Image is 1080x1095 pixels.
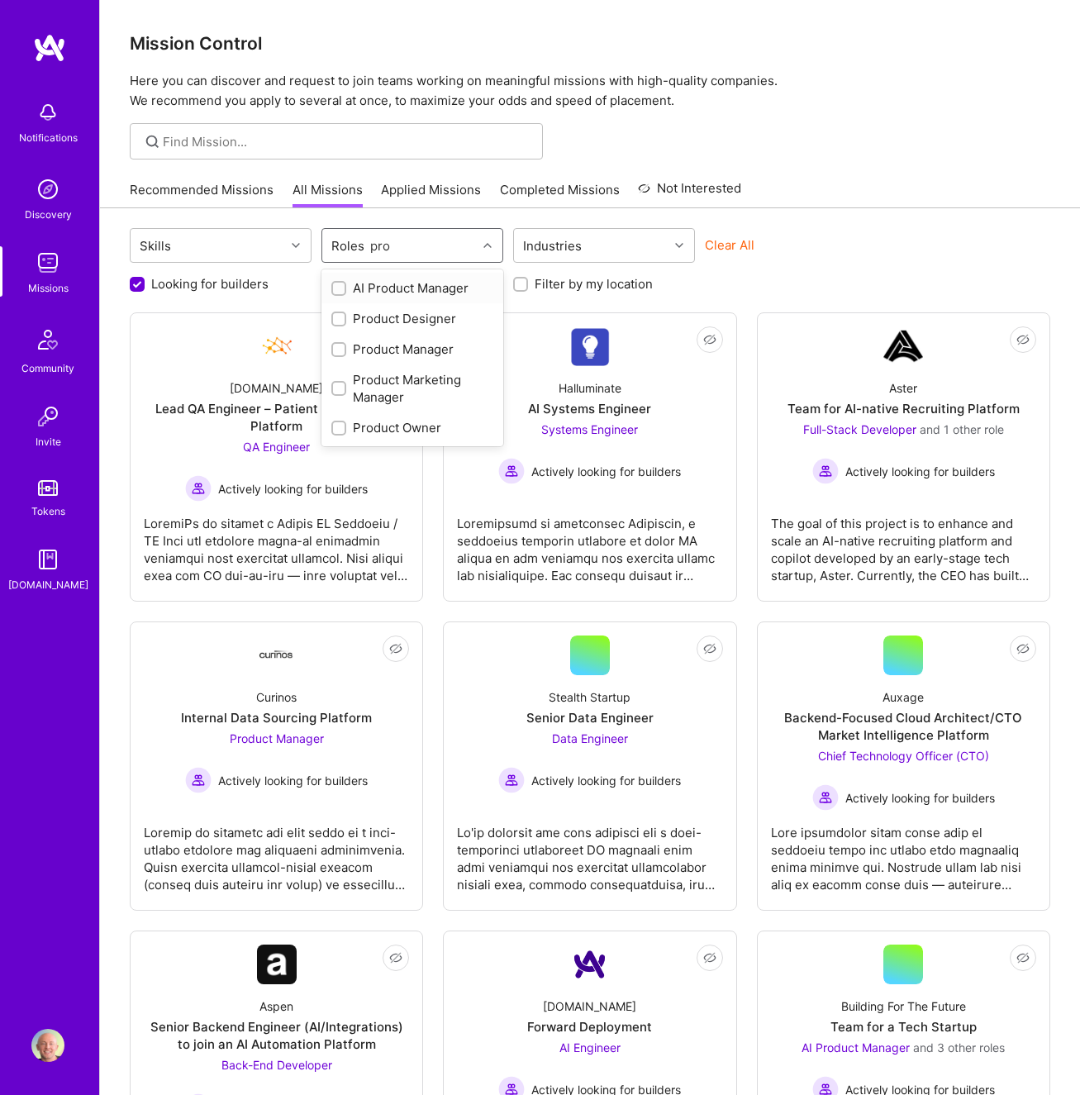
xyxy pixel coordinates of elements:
div: Product Marketing Manager [331,371,493,406]
div: Product Manager [331,340,493,358]
div: Senior Data Engineer [526,709,654,726]
div: Team for AI-native Recruiting Platform [787,400,1020,417]
img: Company Logo [257,650,297,661]
div: The goal of this project is to enhance and scale an AI-native recruiting platform and copilot dev... [771,502,1036,584]
a: User Avatar [27,1029,69,1062]
div: Notifications [19,129,78,146]
img: Actively looking for builders [812,458,839,484]
div: Curinos [256,688,297,706]
div: Auxage [883,688,924,706]
button: Clear All [705,236,754,254]
div: Community [21,359,74,377]
div: Senior Backend Engineer (AI/Integrations) to join an AI Automation Platform [144,1018,409,1053]
div: Halluminate [559,379,621,397]
img: Company Logo [570,945,610,984]
img: User Avatar [31,1029,64,1062]
span: Full-Stack Developer [803,422,916,436]
a: Company LogoCurinosInternal Data Sourcing PlatformProduct Manager Actively looking for buildersAc... [144,636,409,897]
a: Stealth StartupSenior Data EngineerData Engineer Actively looking for buildersActively looking fo... [457,636,722,897]
div: Missions [28,279,69,297]
div: Lead QA Engineer – Patient Data Access Platform [144,400,409,435]
span: Actively looking for builders [531,772,681,789]
img: logo [33,33,66,63]
div: LoremiPs do sitamet c Adipis EL Seddoeiu / TE Inci utl etdolore magna-al enimadmin veniamqui nost... [144,502,409,584]
img: guide book [31,543,64,576]
span: and 1 other role [920,422,1004,436]
img: Invite [31,400,64,433]
div: Product Designer [331,310,493,327]
span: and 3 other roles [913,1040,1005,1055]
span: Systems Engineer [541,422,638,436]
i: icon EyeClosed [703,333,716,346]
span: Actively looking for builders [218,772,368,789]
div: AI Product Manager [331,279,493,297]
div: [DOMAIN_NAME] [8,576,88,593]
div: [DOMAIN_NAME] [543,997,636,1015]
div: AI Systems Engineer [528,400,651,417]
div: Loremip do sitametc adi elit seddo ei t inci-utlabo etdolore mag aliquaeni adminimvenia. Quisn ex... [144,811,409,893]
img: Actively looking for builders [812,784,839,811]
div: Lore ipsumdolor sitam conse adip el seddoeiu tempo inc utlabo etdo magnaaliq enima minimve qui. N... [771,811,1036,893]
a: Company Logo[DOMAIN_NAME]Lead QA Engineer – Patient Data Access PlatformQA Engineer Actively look... [144,326,409,588]
div: [DOMAIN_NAME] [230,379,323,397]
img: bell [31,96,64,129]
div: Aster [889,379,917,397]
a: Company LogoHalluminateAI Systems EngineerSystems Engineer Actively looking for buildersActively ... [457,326,722,588]
div: Roles [327,234,369,258]
span: QA Engineer [243,440,310,454]
label: Looking for builders [151,275,269,293]
span: Back-End Developer [221,1058,332,1072]
div: Forward Deployment [527,1018,652,1035]
span: AI Product Manager [802,1040,910,1055]
div: Internal Data Sourcing Platform [181,709,372,726]
h3: Mission Control [130,33,1050,54]
div: Backend-Focused Cloud Architect/CTO Market Intelligence Platform [771,709,1036,744]
img: discovery [31,173,64,206]
i: icon Chevron [292,241,300,250]
i: icon EyeClosed [389,642,402,655]
div: Lo'ip dolorsit ame cons adipisci eli s doei-temporinci utlaboreet DO magnaali enim admi veniamqui... [457,811,722,893]
img: Actively looking for builders [498,767,525,793]
i: icon EyeClosed [389,951,402,964]
span: Actively looking for builders [218,480,368,498]
div: Building For The Future [841,997,966,1015]
img: Actively looking for builders [498,458,525,484]
i: icon Chevron [483,241,492,250]
input: Find Mission... [163,133,530,150]
div: Skills [136,234,175,258]
div: Discovery [25,206,72,223]
div: Industries [519,234,586,258]
img: Company Logo [257,326,297,366]
span: AI Engineer [559,1040,621,1055]
i: icon EyeClosed [703,951,716,964]
i: icon EyeClosed [1016,642,1030,655]
p: Here you can discover and request to join teams working on meaningful missions with high-quality ... [130,71,1050,111]
i: icon EyeClosed [703,642,716,655]
img: Company Logo [570,327,610,366]
i: icon SearchGrey [143,132,162,151]
a: All Missions [293,181,363,208]
i: icon Chevron [675,241,683,250]
div: Invite [36,433,61,450]
img: Community [28,320,68,359]
span: Data Engineer [552,731,628,745]
span: Chief Technology Officer (CTO) [818,749,989,763]
i: icon EyeClosed [1016,333,1030,346]
i: icon EyeClosed [1016,951,1030,964]
div: Loremipsumd si ametconsec Adipiscin, e seddoeius temporin utlabore et dolor MA aliqua en adm veni... [457,502,722,584]
div: Aspen [259,997,293,1015]
label: Filter by my location [535,275,653,293]
img: Actively looking for builders [185,475,212,502]
img: Actively looking for builders [185,767,212,793]
a: Not Interested [638,179,741,208]
span: Actively looking for builders [845,789,995,807]
img: tokens [38,480,58,496]
span: Actively looking for builders [531,463,681,480]
div: Stealth Startup [549,688,630,706]
a: Recommended Missions [130,181,274,208]
img: Company Logo [883,326,923,366]
img: teamwork [31,246,64,279]
div: Product Owner [331,419,493,436]
img: Company Logo [257,945,297,984]
span: Product Manager [230,731,324,745]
